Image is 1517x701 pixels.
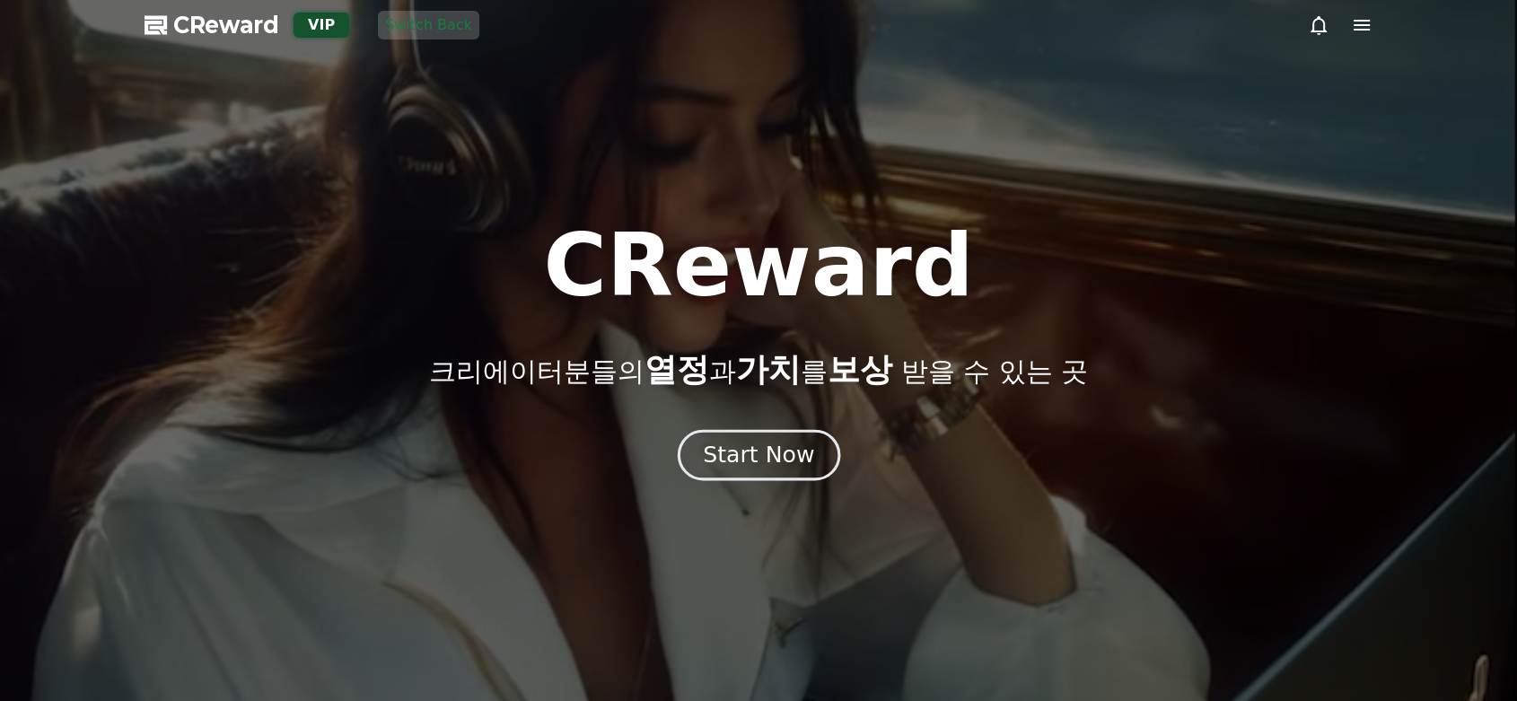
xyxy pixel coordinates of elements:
span: 가치 [736,351,801,388]
p: 크리에이터분들의 과 를 받을 수 있는 곳 [429,352,1088,388]
h1: CReward [543,223,973,309]
a: CReward [145,11,279,39]
button: Switch Back [378,11,479,39]
span: 열정 [645,351,709,388]
div: VIP [294,13,349,38]
div: Start Now [703,440,814,470]
a: Start Now [681,449,837,466]
span: 보상 [828,351,892,388]
span: CReward [173,11,279,39]
button: Start Now [677,429,839,480]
